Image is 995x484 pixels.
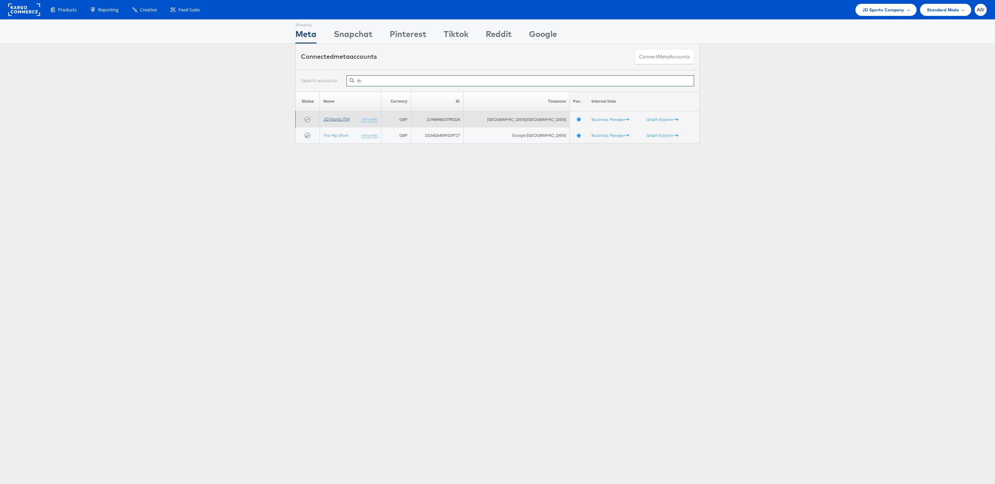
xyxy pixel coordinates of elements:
th: Currency [381,92,411,111]
td: [GEOGRAPHIC_DATA]/[GEOGRAPHIC_DATA] [463,111,569,127]
div: Showing [295,20,316,28]
a: Graph Explorer [646,117,678,122]
th: Status [296,92,320,111]
span: Creative [140,7,157,13]
td: Europe/[GEOGRAPHIC_DATA] [463,127,569,144]
span: AW [977,8,985,12]
th: Name [320,92,381,111]
span: Products [58,7,77,13]
td: GBP [381,127,411,144]
div: Reddit [486,28,512,44]
a: JD Sports (TH) [323,116,350,122]
span: Standard Mode [927,6,959,13]
div: Tiktok [444,28,468,44]
div: Snapchat [334,28,372,44]
button: ConnectmetaAccounts [635,49,694,65]
div: Google [529,28,557,44]
a: Business Manager [591,117,629,122]
span: Feed Suite [178,7,200,13]
div: Connected accounts [301,52,377,61]
a: (rename) [361,133,378,139]
span: meta [658,54,669,60]
td: 2194898810790224 [411,111,464,127]
td: GBP [381,111,411,127]
input: Filter [347,75,694,86]
th: Timezone [463,92,569,111]
span: JD Sports Company [862,6,904,13]
a: Graph Explorer [646,133,678,138]
td: 10154264549109717 [411,127,464,144]
a: The Hip Store [323,133,349,138]
a: Business Manager [591,133,629,138]
a: (rename) [361,116,378,122]
span: meta [334,53,350,60]
th: ID [411,92,464,111]
div: Pinterest [390,28,426,44]
span: Reporting [98,7,119,13]
div: Meta [295,28,316,44]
